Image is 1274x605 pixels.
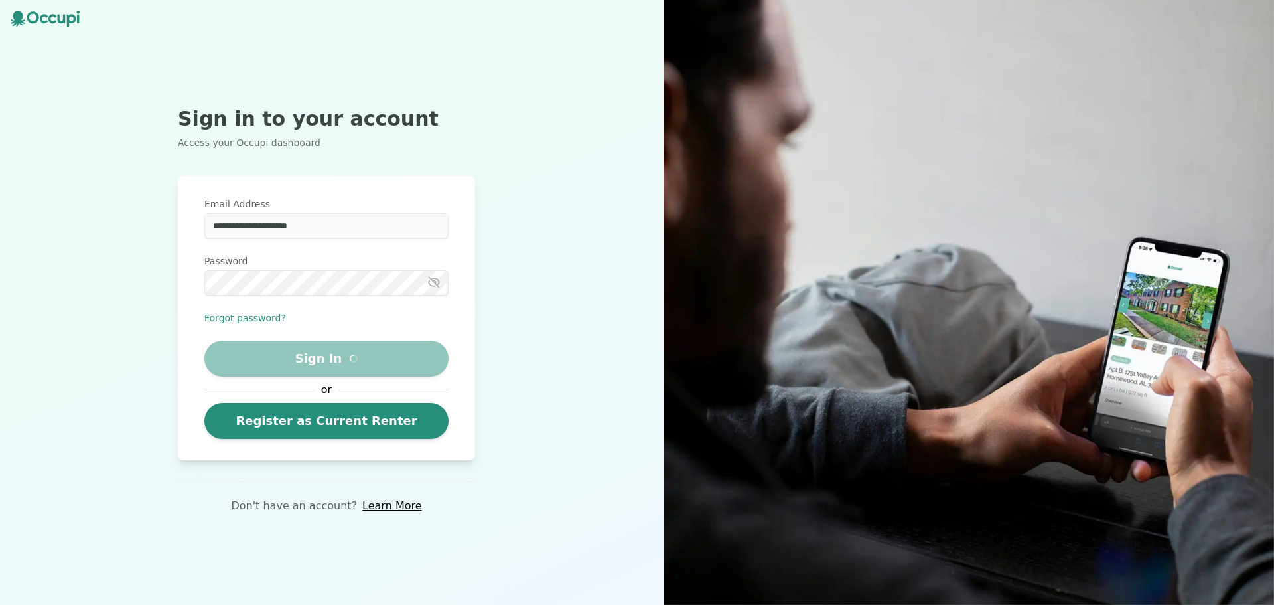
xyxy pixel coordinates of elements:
span: or [315,382,338,398]
button: Forgot password? [204,311,286,325]
p: Don't have an account? [231,498,357,514]
h2: Sign in to your account [178,107,475,131]
label: Email Address [204,197,449,211]
a: Register as Current Renter [204,403,449,439]
a: Learn More [362,498,421,514]
label: Password [204,254,449,268]
p: Access your Occupi dashboard [178,136,475,149]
